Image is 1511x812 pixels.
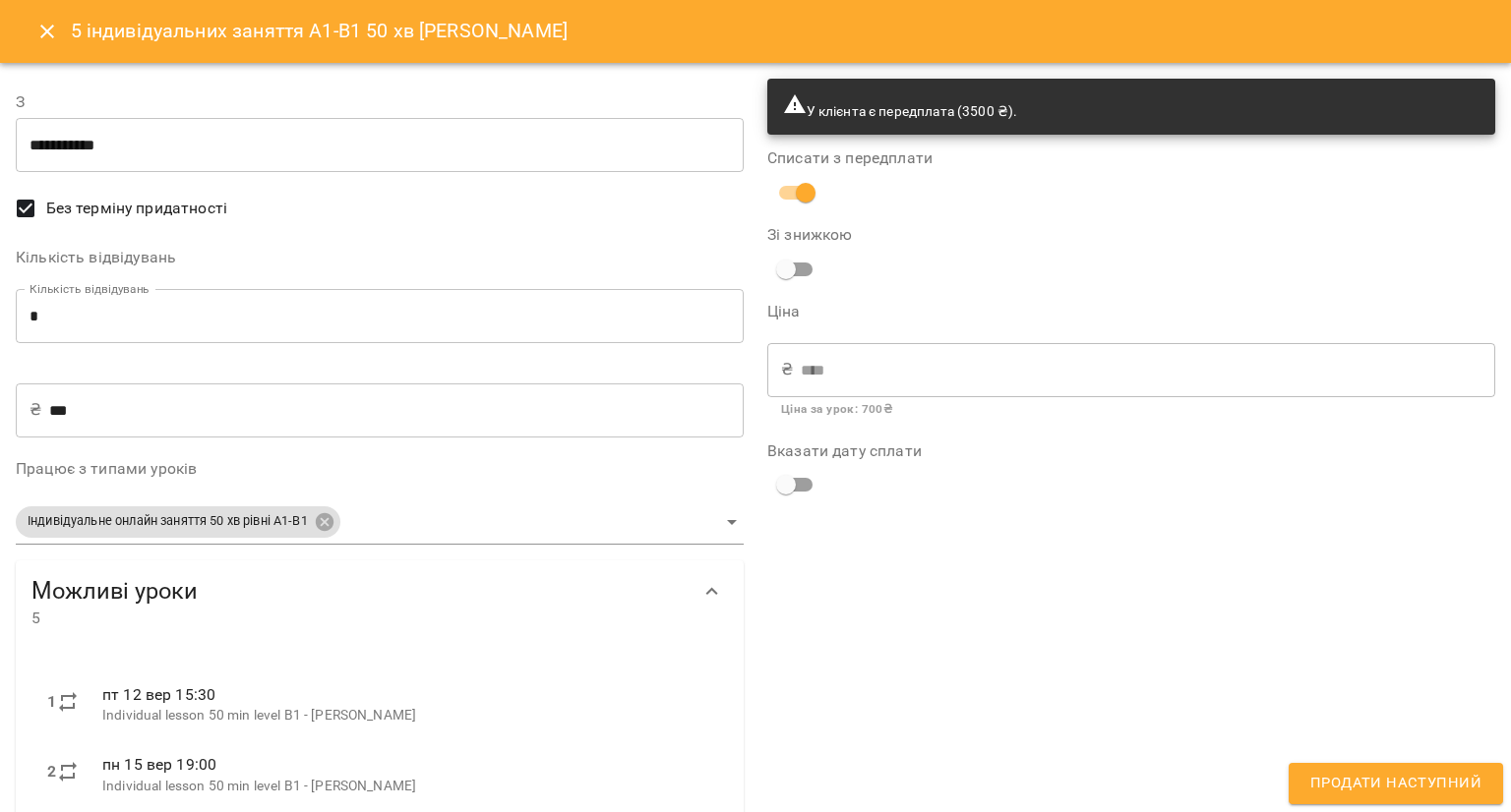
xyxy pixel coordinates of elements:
[46,197,227,220] span: Без терміну придатності
[1310,771,1481,796] span: Продати наступний
[781,402,892,416] b: Ціна за урок : 700 ₴
[102,755,216,774] span: пн 15 вер 19:00
[16,94,744,110] label: З
[767,150,1495,166] label: Списати з передплати
[30,398,41,422] p: ₴
[16,512,320,531] span: Індивідуальне онлайн заняття 50 хв рівні А1-В1
[16,250,744,265] label: Кількість відвідувань
[102,777,712,796] p: Individual lesson 50 min level В1 - [PERSON_NAME]
[102,706,712,725] p: Individual lesson 50 min level В1 - [PERSON_NAME]
[47,760,56,783] label: 2
[31,576,689,607] span: Можливі уроки
[16,506,340,538] div: Індивідуальне онлайн заняття 50 хв рівні А1-В1
[24,8,71,55] button: Close
[71,16,568,46] h6: 5 індивідуальних заняття А1-В1 50 хв [PERSON_NAME]
[689,568,736,615] button: Show more
[16,500,744,545] div: Індивідуальне онлайн заняття 50 хв рівні А1-В1
[783,103,1017,119] span: У клієнта є передплата (3500 ₴).
[47,690,56,714] label: 1
[1289,763,1503,804] button: Продати наступний
[16,461,744,477] label: Працює з типами уроків
[31,607,689,630] span: 5
[767,304,1495,319] label: Ціна
[781,358,793,381] p: ₴
[102,685,215,704] span: пт 12 вер 15:30
[767,443,1495,459] label: Вказати дату сплати
[767,227,1010,243] label: Зі знижкою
